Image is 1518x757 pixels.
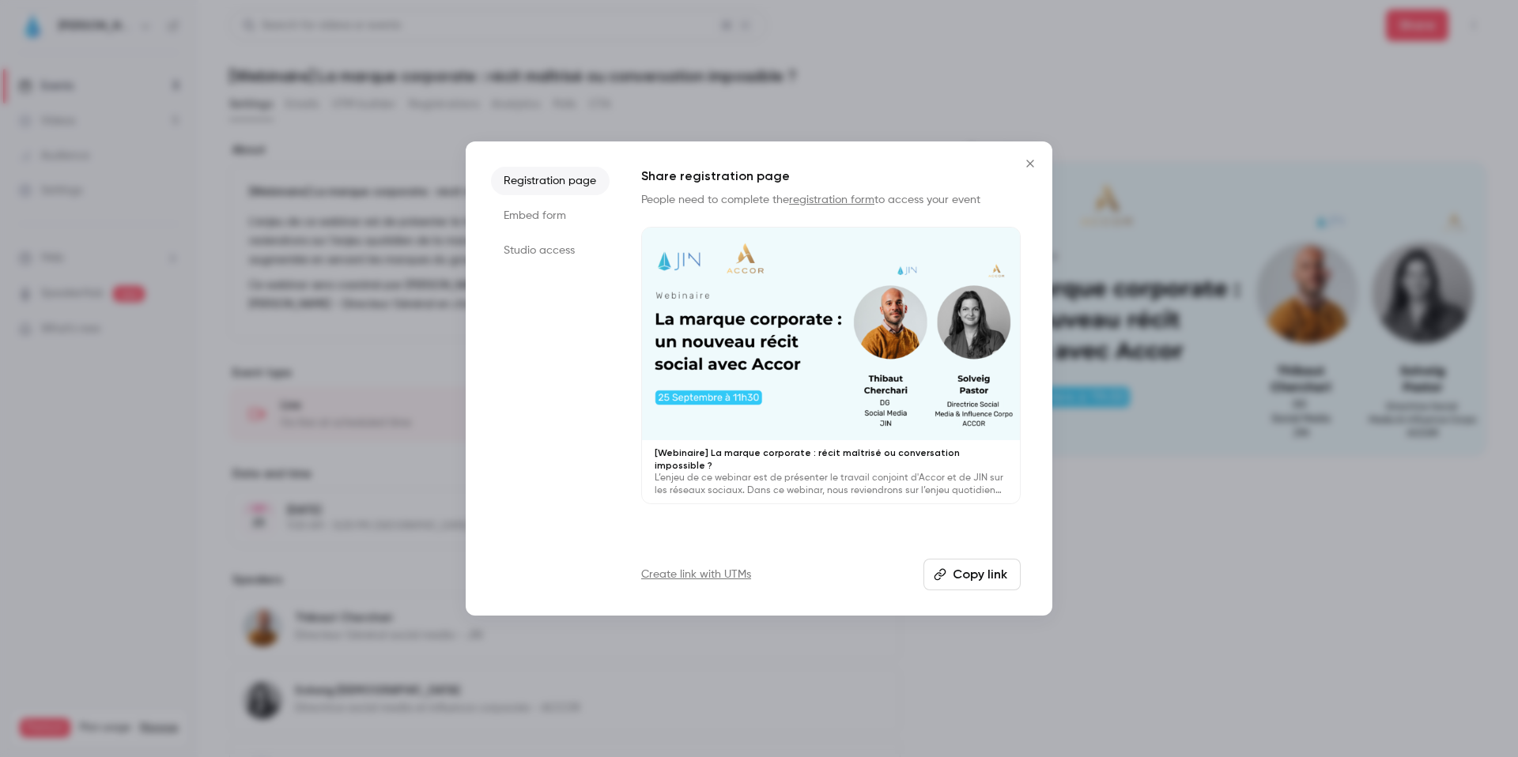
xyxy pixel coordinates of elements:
[641,167,1021,186] h1: Share registration page
[923,559,1021,590] button: Copy link
[641,227,1021,504] a: [Webinaire] La marque corporate : récit maîtrisé ou conversation impossible ?L’enjeu de ce webina...
[641,567,751,582] a: Create link with UTMs
[655,472,1007,497] p: L’enjeu de ce webinar est de présenter le travail conjoint d'Accor et de JIN sur les réseaux soci...
[491,236,610,265] li: Studio access
[789,194,874,205] a: registration form
[491,167,610,195] li: Registration page
[491,201,610,230] li: Embed form
[655,446,1007,472] p: [Webinaire] La marque corporate : récit maîtrisé ou conversation impossible ?
[641,192,1021,208] p: People need to complete the to access your event
[1014,148,1046,179] button: Close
